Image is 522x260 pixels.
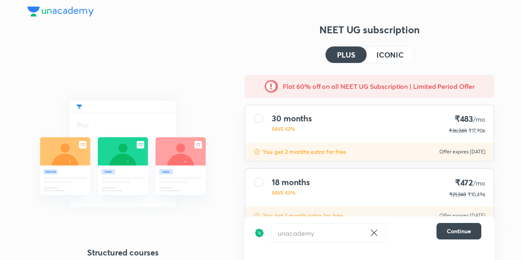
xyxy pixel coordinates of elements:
[376,51,404,58] h4: ICONIC
[263,211,343,220] p: You get 1 month extra for free
[449,191,466,198] p: ₹21,248
[337,51,355,58] h4: PLUS
[28,7,94,16] img: Company Logo
[473,179,485,187] span: /mo
[439,149,485,155] p: Offer expires [DATE]
[367,46,413,63] button: ICONIC
[437,223,481,239] button: Continue
[439,212,485,219] p: Offer expires [DATE]
[447,227,471,235] span: Continue
[449,127,467,135] p: ₹36,248
[263,148,346,156] p: You get 2 months extra for free
[473,115,485,123] span: /mo
[271,223,366,243] input: Have a referral code?
[265,80,278,93] img: -
[28,82,218,225] img: daily_live_classes_be8fa5af21.svg
[272,114,312,123] h4: 30 months
[254,223,264,243] img: discount
[245,23,494,36] h3: NEET UG subscription
[326,46,367,63] button: PLUS
[272,177,310,187] h4: 18 months
[469,128,485,134] span: ₹17,906
[272,189,310,196] p: SAVE 43%
[254,212,260,219] img: discount
[28,246,218,259] h4: Structured courses
[449,114,485,125] h4: ₹483
[449,177,485,188] h4: ₹472
[283,81,475,91] h5: Flat 60% off on all NEET UG Subscription | Limited Period Offer
[272,125,312,132] p: SAVE 42%
[468,191,485,197] span: ₹10,496
[254,149,260,155] img: discount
